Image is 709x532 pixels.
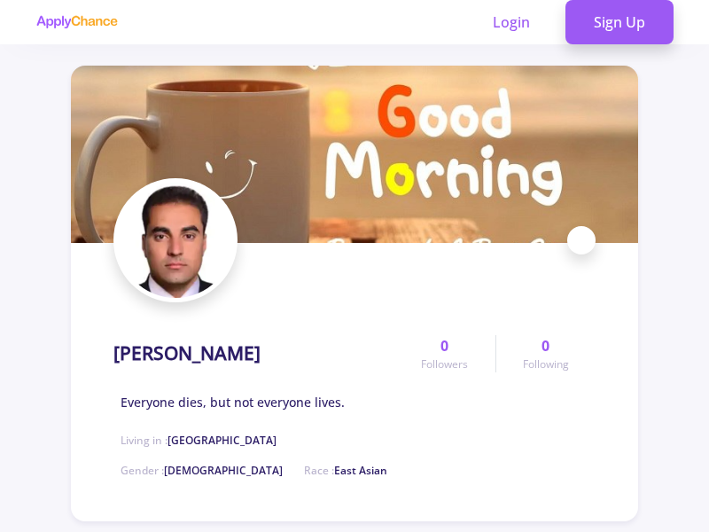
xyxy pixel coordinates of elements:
[71,66,638,243] img: habibul rahman tokhicover image
[121,393,345,411] span: Everyone dies, but not everyone lives.
[541,335,549,356] span: 0
[440,335,448,356] span: 0
[421,356,468,372] span: Followers
[523,356,569,372] span: Following
[35,15,118,29] img: applychance logo text only
[121,463,283,478] span: Gender :
[495,335,596,372] a: 0Following
[113,342,261,364] h1: [PERSON_NAME]
[334,463,387,478] span: East Asian
[121,433,277,448] span: Living in :
[394,335,495,372] a: 0Followers
[304,463,387,478] span: Race :
[168,433,277,448] span: [GEOGRAPHIC_DATA]
[164,463,283,478] span: [DEMOGRAPHIC_DATA]
[118,183,233,298] img: habibul rahman tokhiavatar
